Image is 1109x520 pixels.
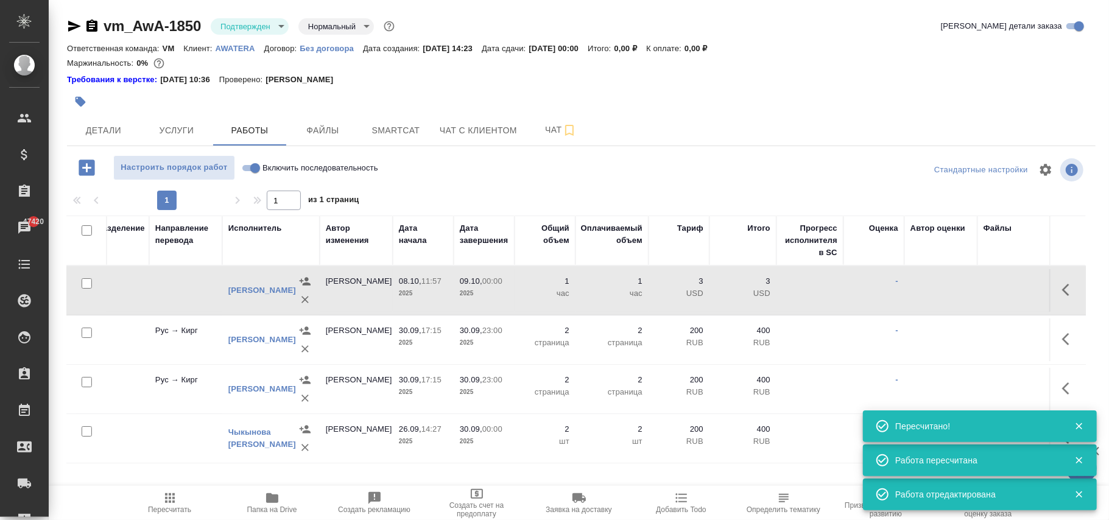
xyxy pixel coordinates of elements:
div: Исполнитель [228,222,282,234]
a: Требования к верстке: [67,74,160,86]
div: Подтвержден [211,18,289,35]
p: 30.09, [460,326,482,335]
p: 0,00 ₽ [614,44,647,53]
p: Ответственная команда: [67,44,163,53]
p: Клиент: [183,44,215,53]
span: Папка на Drive [247,505,297,514]
p: 1 [582,275,643,287]
p: RUB [655,435,703,448]
p: 17:15 [421,326,442,335]
button: Настроить порядок работ [113,155,235,180]
p: 00:00 [482,424,502,434]
p: [DATE] 14:23 [423,44,482,53]
p: RUB [716,386,770,398]
button: Удалить [296,340,314,358]
button: Назначить [296,321,314,340]
p: 400 [716,325,770,337]
div: split button [931,161,1031,180]
p: 26.09, [399,424,421,434]
a: - [896,276,898,286]
p: 23:00 [482,326,502,335]
div: Дата начала [399,222,448,247]
p: Проверено: [219,74,266,86]
button: Скопировать ссылку для ЯМессенджера [67,19,82,33]
p: [DATE] 10:36 [160,74,219,86]
p: 2 [521,374,569,386]
div: Подтвержден [298,18,374,35]
a: [PERSON_NAME] [228,335,296,344]
span: Услуги [147,123,206,138]
p: страница [521,337,569,349]
p: час [521,287,569,300]
p: 400 [716,374,770,386]
p: USD [655,287,703,300]
span: Определить тематику [747,505,820,514]
p: 2025 [399,337,448,349]
span: Чат [532,122,590,138]
a: Без договора [300,43,363,53]
button: Закрыть [1066,421,1091,432]
button: Удалить [296,438,314,457]
button: Создать счет на предоплату [426,486,528,520]
button: Удалить [296,389,314,407]
p: 2025 [460,386,509,398]
p: 2 [582,325,643,337]
div: Общий объем [521,222,569,247]
p: 2025 [460,435,509,448]
p: 2 [582,423,643,435]
button: Пересчитать [119,486,221,520]
button: 1200.00 RUB; 3.00 USD; [151,55,167,71]
p: RUB [716,435,770,448]
button: Скопировать ссылку [85,19,99,33]
td: [PERSON_NAME] [320,318,393,361]
button: Удалить [296,290,314,309]
button: Здесь прячутся важные кнопки [1055,374,1084,403]
p: 09.10, [460,276,482,286]
button: Назначить [296,272,314,290]
button: Добавить Todo [630,486,733,520]
div: Тариф [677,222,703,234]
p: RUB [716,337,770,349]
span: из 1 страниц [308,192,359,210]
p: 200 [655,325,703,337]
p: шт [582,435,643,448]
div: Работа пересчитана [895,454,1056,466]
p: Договор: [264,44,300,53]
p: 11:57 [421,276,442,286]
p: 08.10, [399,276,421,286]
svg: Подписаться [562,123,577,138]
td: [PERSON_NAME] [320,269,393,312]
a: AWATERA [216,43,264,53]
div: Файлы [984,222,1012,234]
div: Оценка [869,222,898,234]
p: 2025 [460,287,509,300]
span: Включить последовательность [262,162,378,174]
p: 2025 [399,287,448,300]
a: - [896,375,898,384]
button: Добавить тэг [67,88,94,115]
p: Дата создания: [363,44,423,53]
td: Рус → Кирг [149,318,222,361]
p: 2 [521,423,569,435]
span: Пересчитать [148,505,191,514]
button: Нормальный [305,21,359,32]
p: 23:00 [482,375,502,384]
div: Дата завершения [460,222,509,247]
p: 30.09, [460,424,482,434]
p: 2 [521,325,569,337]
p: 400 [716,423,770,435]
td: [PERSON_NAME] [320,368,393,410]
a: [PERSON_NAME] [228,286,296,295]
span: Файлы [294,123,352,138]
span: Добавить Todo [656,505,706,514]
p: VM [163,44,184,53]
p: AWATERA [216,44,264,53]
p: 17:15 [421,375,442,384]
p: Дата сдачи: [482,44,529,53]
button: Определить тематику [733,486,835,520]
p: страница [582,386,643,398]
div: Нажми, чтобы открыть папку с инструкцией [67,74,160,86]
button: Закрыть [1066,489,1091,500]
button: Закрыть [1066,455,1091,466]
button: Папка на Drive [221,486,323,520]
